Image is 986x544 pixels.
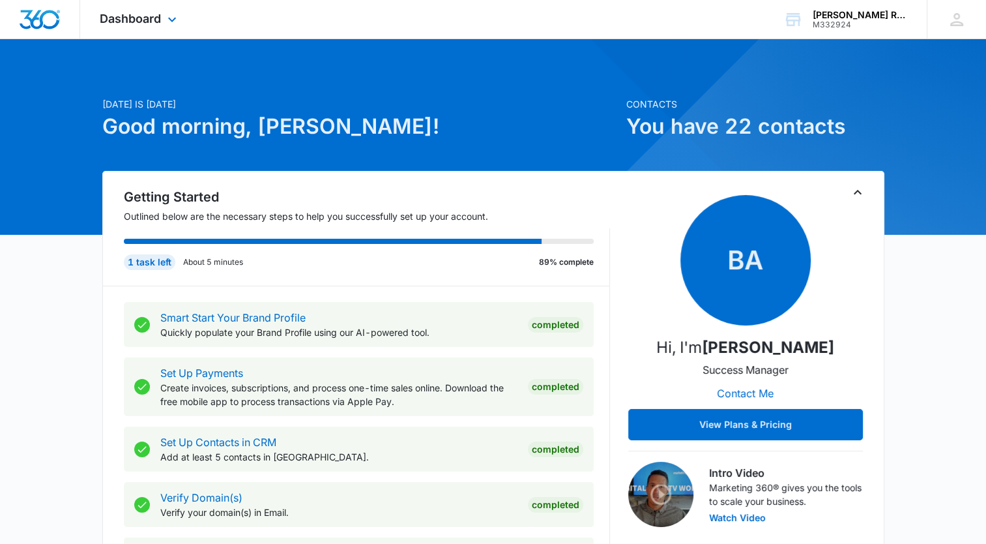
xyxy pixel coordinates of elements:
img: Intro Video [628,462,693,527]
p: [DATE] is [DATE] [102,97,618,111]
div: 1 task left [124,254,175,270]
button: Contact Me [704,378,787,409]
p: Contacts [626,97,884,111]
button: Watch Video [709,513,766,522]
span: Dashboard [100,12,161,25]
div: Completed [528,379,583,395]
div: Completed [528,497,583,513]
p: Add at least 5 contacts in [GEOGRAPHIC_DATA]. [160,450,517,464]
p: 89% complete [539,256,594,268]
button: View Plans & Pricing [628,409,863,440]
p: Create invoices, subscriptions, and process one-time sales online. Download the free mobile app t... [160,381,517,408]
p: About 5 minutes [183,256,243,268]
p: Quickly populate your Brand Profile using our AI-powered tool. [160,325,517,339]
p: Verify your domain(s) in Email. [160,506,517,519]
a: Set Up Payments [160,367,243,380]
h1: You have 22 contacts [626,111,884,142]
div: Completed [528,317,583,333]
p: Outlined below are the necessary steps to help you successfully set up your account. [124,209,610,223]
h1: Good morning, [PERSON_NAME]! [102,111,618,142]
div: Completed [528,442,583,457]
p: Marketing 360® gives you the tools to scale your business. [709,481,863,508]
strong: [PERSON_NAME] [702,338,834,357]
span: BA [680,195,811,325]
div: account name [813,10,908,20]
div: account id [813,20,908,29]
p: Hi, I'm [656,336,834,359]
a: Set Up Contacts in CRM [160,436,276,449]
button: Toggle Collapse [850,185,865,200]
p: Success Manager [703,362,789,378]
a: Verify Domain(s) [160,491,242,504]
h2: Getting Started [124,187,610,207]
a: Smart Start Your Brand Profile [160,311,306,324]
h3: Intro Video [709,465,863,481]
